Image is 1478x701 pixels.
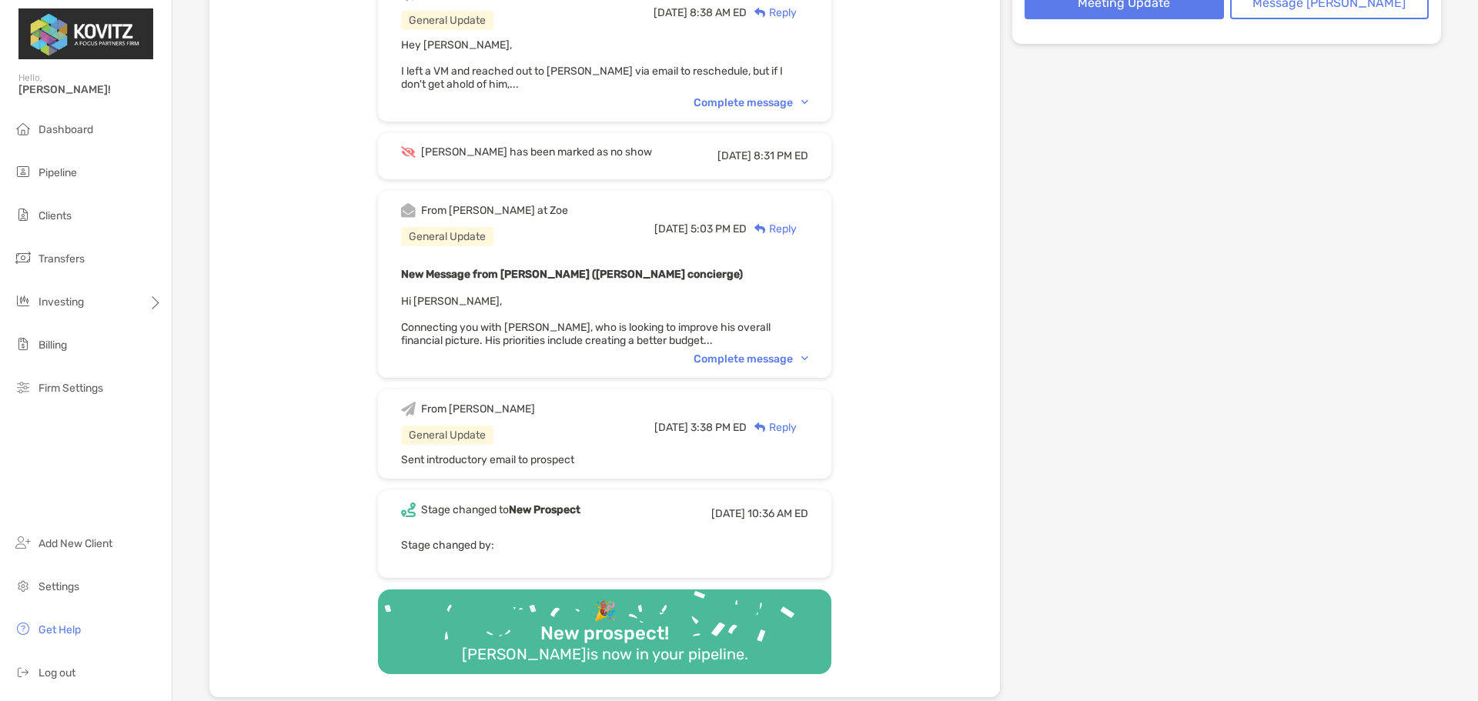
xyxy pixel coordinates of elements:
[14,663,32,681] img: logout icon
[509,503,580,516] b: New Prospect
[401,402,416,416] img: Event icon
[14,533,32,552] img: add_new_client icon
[421,503,580,516] div: Stage changed to
[401,295,771,347] span: Hi [PERSON_NAME], Connecting you with [PERSON_NAME], who is looking to improve his overall financ...
[18,6,153,62] img: Zoe Logo
[14,205,32,224] img: clients icon
[401,38,783,91] span: Hey [PERSON_NAME], I left a VM and reached out to [PERSON_NAME] via email to reschedule, but if I...
[38,666,75,679] span: Log out
[401,11,493,30] div: General Update
[401,268,743,281] b: New Message from [PERSON_NAME] ([PERSON_NAME] concierge)
[747,221,797,237] div: Reply
[38,580,79,593] span: Settings
[691,222,747,235] span: 5:03 PM ED
[754,8,766,18] img: Reply icon
[690,6,747,19] span: 8:38 AM ED
[747,419,797,436] div: Reply
[38,123,93,136] span: Dashboard
[14,378,32,396] img: firm-settings icon
[38,339,67,352] span: Billing
[14,576,32,595] img: settings icon
[754,149,808,162] span: 8:31 PM ED
[378,589,831,661] img: Confetti
[38,209,72,222] span: Clients
[421,145,652,159] div: [PERSON_NAME] has been marked as no show
[747,5,797,21] div: Reply
[38,382,103,395] span: Firm Settings
[754,422,766,432] img: Reply icon
[401,502,416,517] img: Event icon
[38,166,77,179] span: Pipeline
[654,222,688,235] span: [DATE]
[38,252,85,265] span: Transfers
[747,507,808,520] span: 10:36 AM ED
[421,204,568,217] div: From [PERSON_NAME] at Zoe
[754,224,766,234] img: Reply icon
[14,292,32,310] img: investing icon
[694,352,808,366] div: Complete message
[14,335,32,353] img: billing icon
[456,645,754,663] div: [PERSON_NAME] is now in your pipeline.
[587,600,623,623] div: 🎉
[14,119,32,138] img: dashboard icon
[18,83,162,96] span: [PERSON_NAME]!
[14,162,32,181] img: pipeline icon
[401,426,493,445] div: General Update
[801,356,808,361] img: Chevron icon
[717,149,751,162] span: [DATE]
[401,146,416,158] img: Event icon
[654,421,688,434] span: [DATE]
[401,453,574,466] span: Sent introductory email to prospect
[711,507,745,520] span: [DATE]
[694,96,808,109] div: Complete message
[38,537,112,550] span: Add New Client
[401,536,808,555] p: Stage changed by:
[401,203,416,218] img: Event icon
[801,100,808,105] img: Chevron icon
[654,6,687,19] span: [DATE]
[14,619,32,638] img: get-help icon
[401,227,493,246] div: General Update
[691,421,747,434] span: 3:38 PM ED
[534,623,675,645] div: New prospect!
[14,249,32,267] img: transfers icon
[38,623,81,636] span: Get Help
[421,402,535,416] div: From [PERSON_NAME]
[38,295,84,309] span: Investing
